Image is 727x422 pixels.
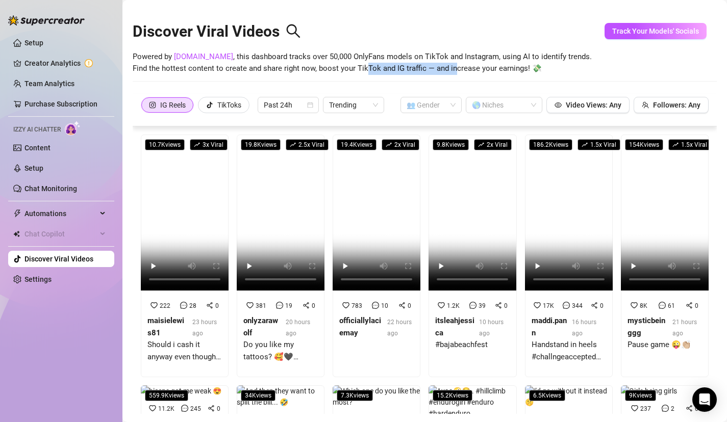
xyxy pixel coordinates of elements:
[628,316,665,337] strong: mysticbeinggg
[662,405,669,412] span: message
[290,142,296,148] span: rise
[276,302,283,309] span: message
[695,302,698,309] span: 0
[208,405,215,412] span: share-alt
[307,102,313,108] span: calendar
[151,302,158,309] span: heart
[24,80,74,88] a: Team Analytics
[529,390,565,401] span: 6.5K views
[659,302,666,309] span: message
[24,55,106,71] a: Creator Analytics exclamation-circle
[160,97,186,113] div: IG Reels
[479,302,486,309] span: 39
[237,135,324,377] a: 19.8Kviewsrise2.5x Viral381190onlyzarawolf20 hours agoDo you like my tattoos? 🥰🖤 @suicidegirls #t...
[8,15,85,25] img: logo-BBDzfeDw.svg
[133,22,301,41] h2: Discover Viral Videos
[435,316,474,337] strong: itsleahjessica
[634,97,709,113] button: Followers: Any
[13,230,20,238] img: Chat Copilot
[543,302,554,309] span: 17K
[189,302,196,309] span: 28
[578,139,620,150] span: 1.5 x Viral
[312,302,315,309] span: 0
[13,209,21,218] span: thunderbolt
[24,275,52,283] a: Settings
[605,23,707,39] button: Track Your Models' Socials
[621,135,709,377] a: 154Kviewsrise1.5x Viral8K610mysticbeinggg21 hours agoPause game 😜👏🏼
[147,339,222,363] div: Should i cash it anyway even though im slightly offended 🤣
[24,39,43,47] a: Setup
[149,405,156,412] span: heart
[612,27,699,35] span: Track Your Models' Socials
[429,135,516,377] a: 9.8Kviewsrise2x Viral1.2K390itsleahjessica10 hours ago#bajabeachfest
[532,339,606,363] div: Handstand in heels #challngeaccepted #dressup #highheels
[243,339,318,363] div: Do you like my tattoos? 🥰🖤 @suicidegirls #tattootour #altgirl #tattoomodel #tattoogram #altmodel ...
[194,142,200,148] span: rise
[141,135,229,377] a: 10.7Kviewsrise3x Viral222280maisielewis8123 hours agoShould i cash it anyway even though im sligh...
[256,302,266,309] span: 381
[686,302,693,309] span: share-alt
[672,142,679,148] span: rise
[572,319,596,337] span: 16 hours ago
[686,405,693,412] span: share-alt
[555,101,562,109] span: eye
[264,97,313,113] span: Past 24h
[217,97,241,113] div: TikToks
[24,255,93,263] a: Discover Viral Videos
[628,339,702,351] div: Pause game 😜👏🏼
[342,302,349,309] span: heart
[206,101,213,109] span: tik-tok
[433,139,469,150] span: 9.8K views
[206,302,213,309] span: share-alt
[625,139,663,150] span: 154K views
[215,302,219,309] span: 0
[13,125,61,135] span: Izzy AI Chatter
[243,316,278,337] strong: onlyzarawolf
[24,144,51,152] a: Content
[504,302,508,309] span: 0
[160,302,170,309] span: 222
[217,405,220,412] span: 0
[653,101,700,109] span: Followers: Any
[337,139,377,150] span: 19.4K views
[591,302,598,309] span: share-alt
[372,302,379,309] span: message
[529,139,572,150] span: 186.2K views
[24,184,77,193] a: Chat Monitoring
[241,390,275,401] span: 34K views
[24,164,43,172] a: Setup
[433,390,472,401] span: 15.2K views
[333,385,420,408] img: Which one do you like the most?
[600,302,604,309] span: 0
[631,302,638,309] span: heart
[672,319,697,337] span: 21 hours ago
[237,385,324,408] img: And then they want to split the bill... 🤣
[382,139,419,150] span: 2 x Viral
[631,405,638,412] span: heart
[572,302,583,309] span: 344
[447,302,460,309] span: 1.2K
[181,405,188,412] span: message
[158,405,174,412] span: 11.2K
[642,101,649,109] span: team
[24,226,97,242] span: Chat Copilot
[190,405,201,412] span: 245
[303,302,310,309] span: share-alt
[339,316,381,337] strong: officiallylaciemay
[668,302,675,309] span: 61
[286,23,301,39] span: search
[180,302,187,309] span: message
[329,97,378,113] span: Trending
[147,316,184,337] strong: maisielewis81
[408,302,411,309] span: 0
[24,205,97,222] span: Automations
[625,390,656,401] span: 9K views
[525,385,613,408] img: I’d go without it instead 🤫
[478,142,484,148] span: rise
[532,316,567,337] strong: maddi.pann
[398,302,406,309] span: share-alt
[337,390,373,401] span: 7.3K views
[141,385,221,397] img: biceps got me weak 😍
[640,302,647,309] span: 8K
[563,302,570,309] span: message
